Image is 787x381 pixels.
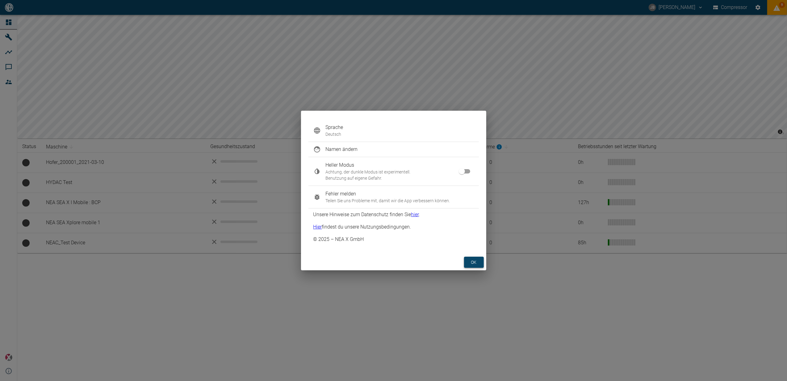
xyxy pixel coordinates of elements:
p: Teilen Sie uns Probleme mit, damit wir die App verbessern können. [326,198,474,204]
p: Unsere Hinweise zum Datenschutz finden Sie . [313,211,420,218]
p: © 2025 – NEA X GmbH [313,236,364,243]
span: Namen ändern [326,146,474,153]
div: Namen ändern [308,142,479,157]
a: hier [411,212,419,217]
button: ok [464,257,484,268]
div: Fehler meldenTeilen Sie uns Probleme mit, damit wir die App verbessern können. [308,186,479,208]
span: Heller Modus [326,161,464,169]
p: Achtung, der dunkle Modus ist experimentell. Benutzung auf eigene Gefahr. [326,169,464,181]
span: Sprache [326,124,474,131]
p: Deutsch [326,131,474,137]
a: Hier [313,224,322,230]
div: SpracheDeutsch [308,119,479,142]
p: findest du unsere Nutzungsbedingungen. [313,223,411,231]
span: Fehler melden [326,190,474,198]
